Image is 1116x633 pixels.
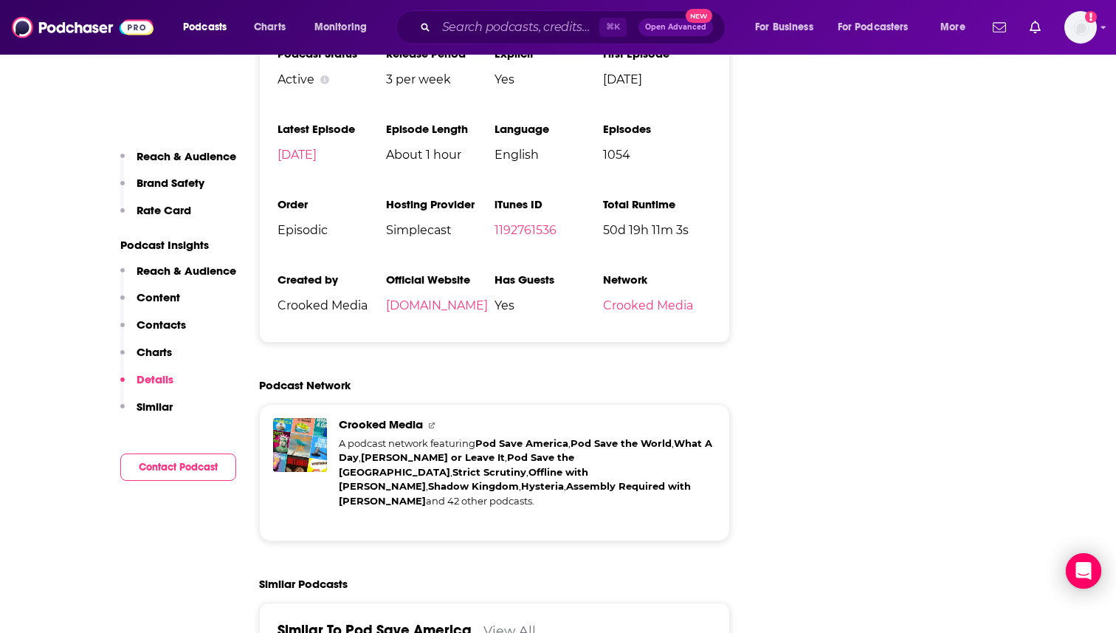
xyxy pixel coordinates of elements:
[603,298,693,312] a: Crooked Media
[120,176,204,203] button: Brand Safety
[137,318,186,332] p: Contacts
[495,298,603,312] span: Yes
[120,400,173,427] button: Similar
[603,148,712,162] span: 1054
[137,345,172,359] p: Charts
[291,411,315,436] img: Pod Save the World
[173,16,246,39] button: open menu
[686,9,712,23] span: New
[386,72,495,86] span: 3 per week
[120,203,191,230] button: Rate Card
[278,148,317,162] a: [DATE]
[259,378,351,392] h2: Podcast Network
[359,451,361,463] span: ,
[599,18,627,37] span: ⌘ K
[410,10,740,44] div: Search podcasts, credits, & more...
[745,16,832,39] button: open menu
[436,16,599,39] input: Search podcasts, credits, & more...
[312,415,337,439] img: What A Day
[278,72,386,86] div: Active
[1024,15,1047,40] a: Show notifications dropdown
[495,148,603,162] span: English
[603,273,712,287] h3: Network
[519,480,521,492] span: ,
[645,24,706,31] span: Open Advanced
[495,197,603,211] h3: iTunes ID
[278,298,386,312] span: Crooked Media
[495,72,603,86] span: Yes
[505,451,507,463] span: ,
[278,122,386,136] h3: Latest Episode
[838,17,909,38] span: For Podcasters
[137,149,236,163] p: Reach & Audience
[266,429,291,454] img: Lovett or Leave It
[263,451,287,475] img: Offline with Jon Favreau
[495,223,557,237] a: 1192761536
[120,238,236,252] p: Podcast Insights
[521,480,564,492] a: Hysteria
[571,437,672,449] a: Pod Save the World
[1085,11,1097,23] svg: Add a profile image
[278,223,386,237] span: Episodic
[386,148,495,162] span: About 1 hour
[603,223,712,237] span: 50d 19h 11m 3s
[564,480,566,492] span: ,
[450,466,452,478] span: ,
[120,290,180,318] button: Content
[270,408,294,433] img: Pod Save America
[288,433,312,457] img: Pod Save the UK
[12,13,154,41] img: Podchaser - Follow, Share and Rate Podcasts
[254,17,286,38] span: Charts
[386,197,495,211] h3: Hosting Provider
[495,273,603,287] h3: Has Guests
[339,418,435,431] a: Crooked Media
[137,264,236,278] p: Reach & Audience
[428,480,519,492] a: Shadow Kingdom
[120,454,236,481] button: Contact Podcast
[278,273,386,287] h3: Created by
[386,223,495,237] span: Simplecast
[309,436,334,460] img: Strict Scrutiny
[120,318,186,345] button: Contacts
[361,451,505,463] a: [PERSON_NAME] or Leave It
[603,72,712,86] span: [DATE]
[568,437,571,449] span: ,
[259,577,348,591] h2: Similar Podcasts
[930,16,984,39] button: open menu
[306,457,330,482] img: Hysteria
[386,298,488,312] a: [DOMAIN_NAME]
[495,122,603,136] h3: Language
[120,372,173,400] button: Details
[1066,553,1101,589] div: Open Intercom Messenger
[284,454,309,479] img: Shadow Kingdom
[386,122,495,136] h3: Episode Length
[339,451,574,478] a: Pod Save the [GEOGRAPHIC_DATA]
[339,480,691,507] a: Assembly Required with [PERSON_NAME]
[137,400,173,414] p: Similar
[137,203,191,217] p: Rate Card
[452,466,526,478] a: Strict Scrutiny
[339,417,435,431] span: Crooked Media
[137,176,204,190] p: Brand Safety
[120,149,236,177] button: Reach & Audience
[672,437,674,449] span: ,
[987,15,1012,40] a: Show notifications dropdown
[1064,11,1097,44] button: Show profile menu
[278,197,386,211] h3: Order
[1064,11,1097,44] span: Logged in as IanBerlin
[755,17,813,38] span: For Business
[183,17,227,38] span: Podcasts
[1064,11,1097,44] img: User Profile
[940,17,965,38] span: More
[120,264,236,291] button: Reach & Audience
[828,16,930,39] button: open menu
[273,418,327,472] a: Crooked Media
[244,16,294,39] a: Charts
[137,372,173,386] p: Details
[386,273,495,287] h3: Official Website
[304,16,386,39] button: open menu
[120,345,172,372] button: Charts
[137,290,180,304] p: Content
[426,480,428,492] span: ,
